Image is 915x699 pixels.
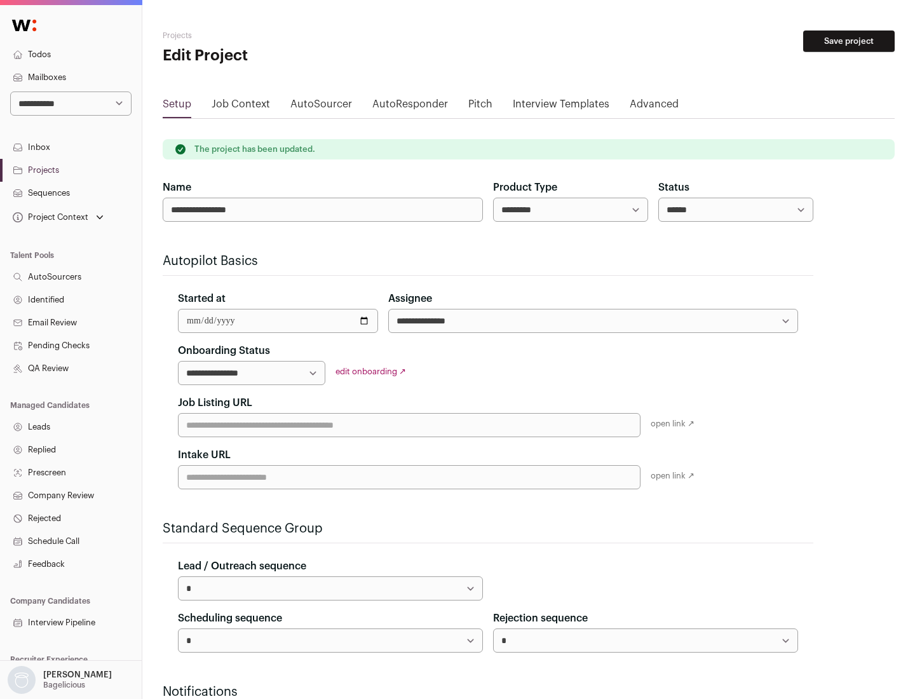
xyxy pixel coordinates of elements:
img: Wellfound [5,13,43,38]
a: Advanced [630,97,679,117]
a: AutoResponder [372,97,448,117]
h2: Autopilot Basics [163,252,813,270]
p: Bagelicious [43,680,85,690]
a: Interview Templates [513,97,609,117]
label: Status [658,180,689,195]
label: Name [163,180,191,195]
a: Pitch [468,97,492,117]
img: nopic.png [8,666,36,694]
label: Lead / Outreach sequence [178,559,306,574]
h2: Standard Sequence Group [163,520,813,538]
label: Started at [178,291,226,306]
label: Scheduling sequence [178,611,282,626]
p: [PERSON_NAME] [43,670,112,680]
button: Open dropdown [5,666,114,694]
p: The project has been updated. [194,144,315,154]
label: Rejection sequence [493,611,588,626]
label: Assignee [388,291,432,306]
label: Onboarding Status [178,343,270,358]
a: Setup [163,97,191,117]
label: Intake URL [178,447,231,463]
a: Job Context [212,97,270,117]
a: edit onboarding ↗ [335,367,406,376]
button: Open dropdown [10,208,106,226]
label: Product Type [493,180,557,195]
a: AutoSourcer [290,97,352,117]
button: Save project [803,31,895,52]
label: Job Listing URL [178,395,252,411]
div: Project Context [10,212,88,222]
h2: Projects [163,31,407,41]
h1: Edit Project [163,46,407,66]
